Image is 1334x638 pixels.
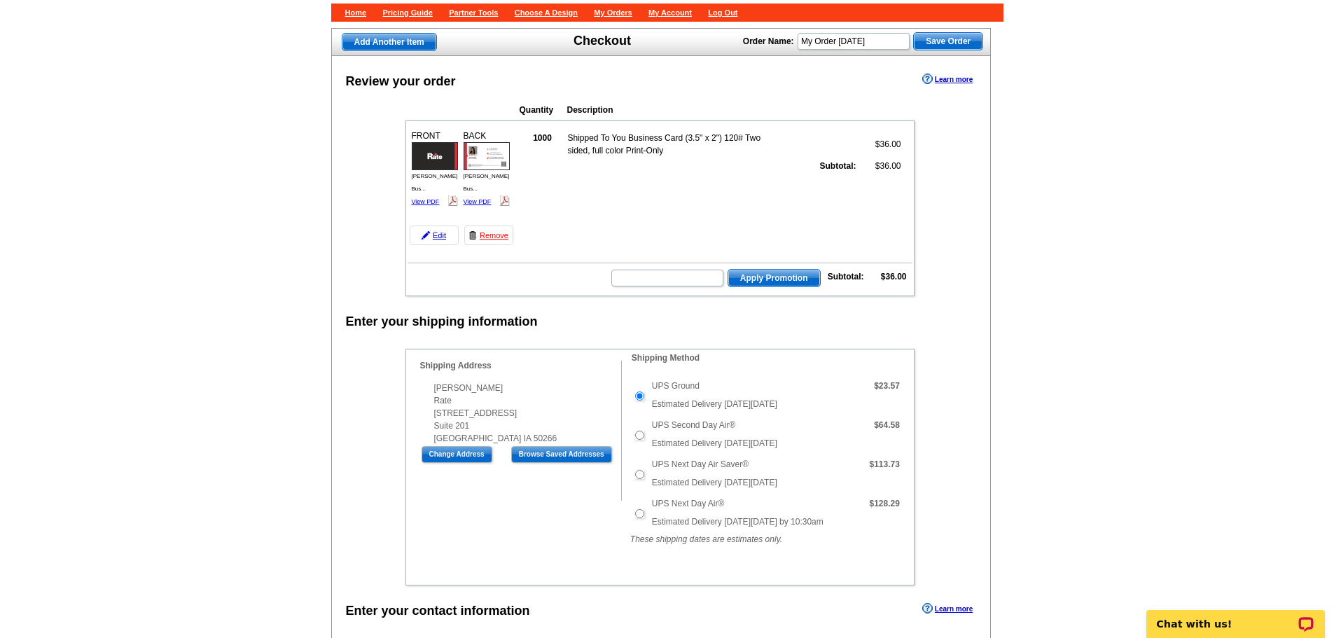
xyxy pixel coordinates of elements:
span: Estimated Delivery [DATE][DATE] by 10:30am [652,517,824,527]
span: Add Another Item [342,34,436,50]
a: View PDF [412,198,440,205]
a: Add Another Item [342,33,437,51]
strong: $64.58 [874,420,900,430]
div: Review your order [346,72,456,91]
span: Save Order [914,33,982,50]
img: small-thumb.jpg [412,142,458,170]
a: View PDF [464,198,492,205]
a: Log Out [708,8,737,17]
strong: $113.73 [869,459,899,469]
a: Learn more [922,74,973,85]
span: Estimated Delivery [DATE][DATE] [652,438,777,448]
input: Browse Saved Addresses [511,446,612,463]
div: [PERSON_NAME] Rate [STREET_ADDRESS] Suite 201 [GEOGRAPHIC_DATA] IA 50266 [420,382,621,445]
a: Home [345,8,367,17]
strong: Order Name: [743,36,794,46]
a: Pricing Guide [382,8,433,17]
a: Choose A Design [515,8,578,17]
iframe: LiveChat chat widget [1137,594,1334,638]
label: UPS Ground [652,380,700,392]
span: [PERSON_NAME] Bus... [412,173,458,192]
span: [PERSON_NAME] Bus... [464,173,510,192]
td: $36.00 [859,159,902,173]
span: Apply Promotion [728,270,820,286]
strong: $36.00 [881,272,907,282]
label: UPS Second Day Air® [652,419,736,431]
img: pencil-icon.gif [422,231,430,240]
div: Enter your contact information [346,602,530,620]
td: Shipped To You Business Card (3.5" x 2") 120# Two sided, full color Print-Only [567,131,770,158]
strong: Subtotal: [828,272,864,282]
img: trashcan-icon.gif [468,231,477,240]
td: $36.00 [859,131,902,158]
a: My Account [648,8,692,17]
span: Estimated Delivery [DATE][DATE] [652,399,777,409]
legend: Shipping Method [630,352,701,364]
strong: $128.29 [869,499,899,508]
label: UPS Next Day Air® [652,497,725,510]
h4: Shipping Address [420,361,621,370]
strong: 1000 [533,133,552,143]
th: Quantity [519,103,565,117]
input: Change Address [422,446,492,463]
strong: $23.57 [874,381,900,391]
a: Learn more [922,603,973,614]
span: Estimated Delivery [DATE][DATE] [652,478,777,487]
h1: Checkout [574,34,631,48]
a: Edit [410,226,459,245]
button: Save Order [913,32,983,50]
div: Enter your shipping information [346,312,538,331]
img: pdf_logo.png [499,195,510,206]
strong: Subtotal: [820,161,856,171]
div: BACK [461,127,512,210]
a: Partner Tools [449,8,498,17]
a: My Orders [594,8,632,17]
button: Apply Promotion [728,269,821,287]
img: small-thumb.jpg [464,142,510,170]
img: pdf_logo.png [447,195,458,206]
th: Description [567,103,823,117]
em: These shipping dates are estimates only. [630,534,782,544]
label: UPS Next Day Air Saver® [652,458,749,471]
div: FRONT [410,127,460,210]
a: Remove [464,226,513,245]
